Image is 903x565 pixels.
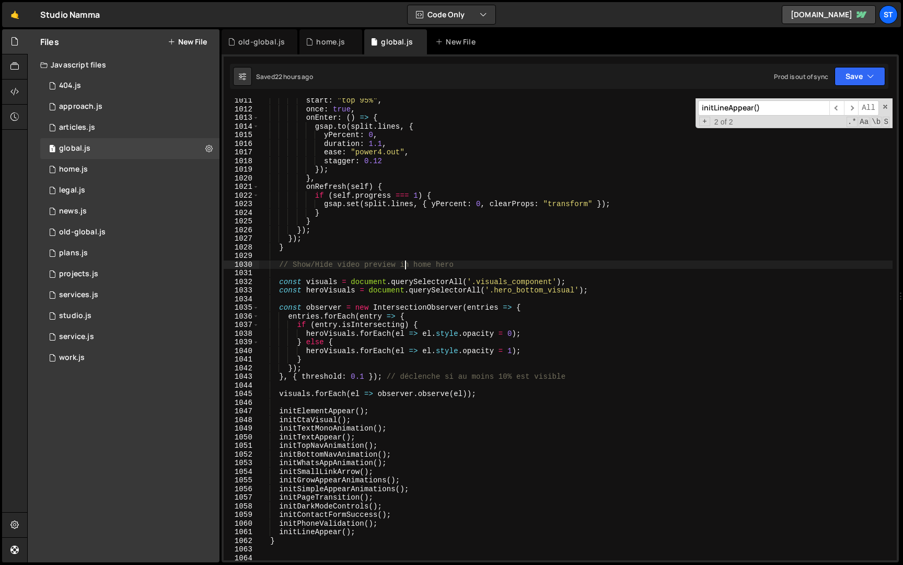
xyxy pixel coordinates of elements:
[59,186,85,195] div: legal.js
[49,145,55,154] span: 1
[275,72,313,81] div: 22 hours ago
[224,191,259,200] div: 1022
[224,148,259,157] div: 1017
[224,511,259,519] div: 1059
[224,243,259,252] div: 1028
[224,165,259,174] div: 1019
[59,165,88,174] div: home.js
[40,285,219,306] div: 16482/47490.js
[224,502,259,511] div: 1058
[224,545,259,554] div: 1063
[2,2,28,27] a: 🤙
[224,519,259,528] div: 1060
[224,140,259,149] div: 1016
[883,117,889,127] span: Search In Selection
[698,100,829,116] input: Search for
[59,123,95,132] div: articles.js
[59,102,102,111] div: approach.js
[224,442,259,450] div: 1051
[59,207,87,216] div: news.js
[224,303,259,312] div: 1035
[829,100,844,116] span: ​
[40,264,219,285] div: 16482/47501.js
[28,54,219,75] div: Javascript files
[224,261,259,269] div: 1030
[224,476,259,485] div: 1055
[40,117,219,138] div: 16482/47500.js
[40,138,219,159] div: 16482/44667.js
[224,217,259,226] div: 1025
[408,5,495,24] button: Code Only
[224,390,259,399] div: 1045
[59,248,88,258] div: plans.js
[224,312,259,321] div: 1036
[871,117,882,127] span: Whole Word Search
[59,144,90,153] div: global.js
[224,286,259,295] div: 1033
[782,5,876,24] a: [DOMAIN_NAME]
[59,332,94,342] div: service.js
[224,252,259,261] div: 1029
[224,537,259,546] div: 1062
[224,226,259,235] div: 1026
[59,353,85,363] div: work.js
[316,37,345,47] div: home.js
[224,321,259,330] div: 1037
[224,131,259,140] div: 1015
[224,278,259,287] div: 1032
[224,269,259,278] div: 1031
[224,372,259,381] div: 1043
[224,338,259,347] div: 1039
[224,416,259,425] div: 1048
[224,174,259,183] div: 1020
[224,450,259,459] div: 1052
[59,228,106,237] div: old-global.js
[224,209,259,218] div: 1024
[847,117,858,127] span: RegExp Search
[59,81,81,91] div: 404.js
[835,67,885,86] button: Save
[256,72,313,81] div: Saved
[40,180,219,201] div: 16482/47496.js
[40,306,219,326] div: 16482/47497.js
[224,433,259,442] div: 1050
[168,38,207,46] button: New File
[858,100,879,116] span: Alt-Enter
[40,201,219,222] div: 16482/47499.js
[224,114,259,122] div: 1013
[40,159,219,180] div: 16482/47488.js
[40,75,219,96] div: 16482/47502.js
[40,36,59,48] h2: Files
[224,295,259,304] div: 1034
[224,200,259,209] div: 1023
[774,72,828,81] div: Prod is out of sync
[224,122,259,131] div: 1014
[224,330,259,338] div: 1038
[59,269,98,279] div: projects.js
[224,485,259,494] div: 1056
[224,234,259,243] div: 1027
[224,381,259,390] div: 1044
[224,468,259,477] div: 1054
[844,100,859,116] span: ​
[435,37,479,47] div: New File
[224,424,259,433] div: 1049
[59,290,98,300] div: services.js
[40,243,219,264] div: 16482/47495.js
[879,5,898,24] a: St
[40,96,219,117] div: 16482/47498.js
[224,364,259,373] div: 1042
[238,37,285,47] div: old-global.js
[224,96,259,105] div: 1011
[710,118,737,127] span: 2 of 2
[59,311,91,321] div: studio.js
[381,37,412,47] div: global.js
[859,117,870,127] span: CaseSensitive Search
[224,399,259,408] div: 1046
[699,117,710,127] span: Toggle Replace mode
[224,528,259,537] div: 1061
[224,105,259,114] div: 1012
[40,222,219,243] div: 16482/47487.js
[224,347,259,356] div: 1040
